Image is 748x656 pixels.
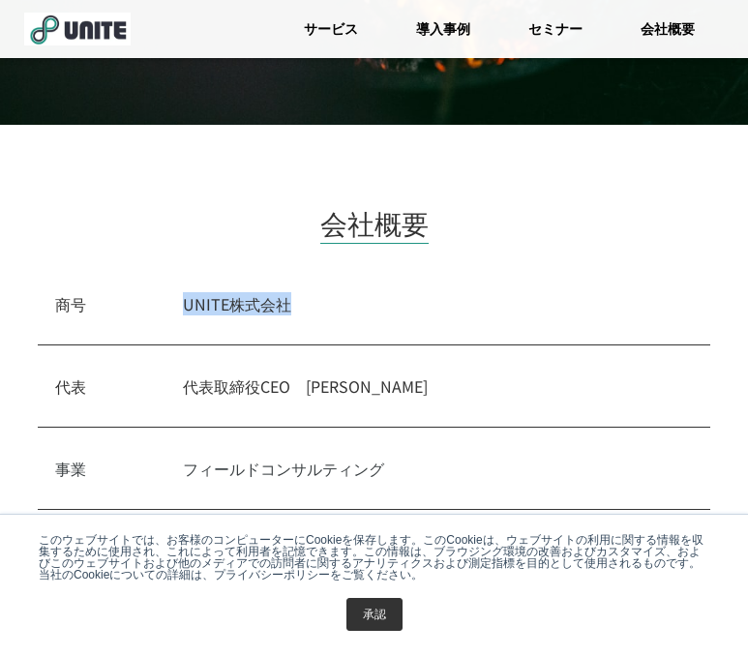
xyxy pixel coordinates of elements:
h2: 会社概要 [320,202,429,244]
iframe: Chat Widget [651,563,748,656]
p: UNITE株式会社 [183,292,692,315]
p: このウェブサイトでは、お客様のコンピューターにCookieを保存します。このCookieは、ウェブサイトの利用に関する情報を収集するために使用され、これによって利用者を記憶できます。この情報は、... [39,534,709,581]
p: 商号 [55,292,86,315]
div: チャットウィジェット [651,563,748,656]
p: 代表取締役CEO [PERSON_NAME] [183,374,692,398]
a: 承認 [346,598,403,631]
p: フィールドコンサルティング [183,457,692,480]
p: 代表 [55,374,86,398]
p: 事業 [55,457,86,480]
